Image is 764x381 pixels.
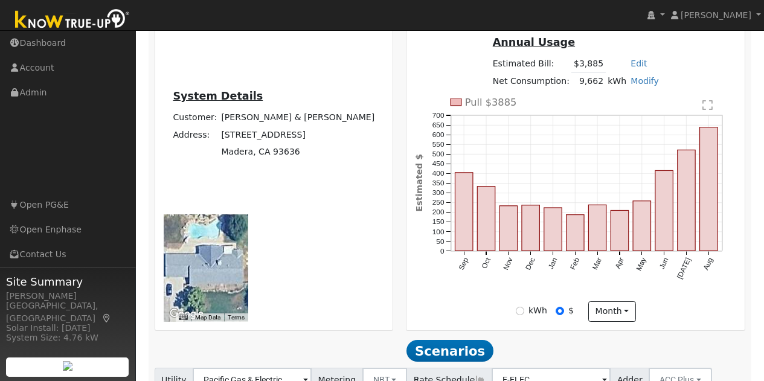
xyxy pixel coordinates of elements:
[658,256,670,270] text: Jun
[432,159,445,168] text: 450
[179,313,187,322] button: Keyboard shortcuts
[101,313,112,323] a: Map
[588,301,636,322] button: month
[455,173,473,251] rect: onclick=""
[614,256,626,270] text: Apr
[589,205,606,251] rect: onclick=""
[490,56,571,73] td: Estimated Bill:
[219,143,377,160] td: Madera, CA 93636
[480,256,493,270] text: Oct
[6,299,129,325] div: [GEOGRAPHIC_DATA], [GEOGRAPHIC_DATA]
[432,140,445,149] text: 550
[568,256,581,271] text: Feb
[432,130,445,139] text: 600
[633,201,650,251] rect: onclick=""
[432,111,445,120] text: 700
[219,126,377,143] td: [STREET_ADDRESS]
[655,171,673,251] rect: onclick=""
[414,154,424,211] text: Estimated $
[171,109,219,126] td: Customer:
[700,127,717,251] rect: onclick=""
[528,304,547,317] label: kWh
[6,322,129,335] div: Solar Install: [DATE]
[499,206,517,251] rect: onclick=""
[702,256,715,271] text: Aug
[490,72,571,90] td: Net Consumption:
[516,307,524,315] input: kWh
[432,188,445,197] text: 300
[228,314,245,321] a: Terms (opens in new tab)
[6,331,129,344] div: System Size: 4.76 kW
[465,97,517,108] text: Pull $3885
[681,10,751,20] span: [PERSON_NAME]
[432,208,445,217] text: 200
[6,290,129,303] div: [PERSON_NAME]
[522,205,539,251] rect: onclick=""
[6,274,129,290] span: Site Summary
[568,304,574,317] label: $
[571,72,605,90] td: 9,662
[606,72,629,90] td: kWh
[478,187,495,251] rect: onclick=""
[432,179,445,187] text: 350
[635,256,648,272] text: May
[567,215,584,251] rect: onclick=""
[167,306,207,322] a: Open this area in Google Maps (opens a new window)
[457,256,470,271] text: Sep
[591,256,603,271] text: Mar
[631,76,659,86] a: Modify
[9,7,136,34] img: Know True-Up
[440,247,445,255] text: 0
[544,208,562,251] rect: onclick=""
[571,56,605,73] td: $3,885
[502,256,515,271] text: Nov
[167,306,207,322] img: Google
[611,211,629,251] rect: onclick=""
[432,228,445,236] text: 100
[675,256,692,280] text: [DATE]
[547,256,559,270] text: Jan
[703,99,713,111] text: 
[173,90,263,102] u: System Details
[195,313,220,322] button: Map Data
[432,150,445,158] text: 500
[437,237,445,246] text: 50
[219,109,377,126] td: [PERSON_NAME] & [PERSON_NAME]
[556,307,564,315] input: $
[432,218,445,226] text: 150
[63,361,72,371] img: retrieve
[524,256,537,271] text: Dec
[432,169,445,178] text: 400
[432,121,445,129] text: 650
[432,198,445,207] text: 250
[678,150,695,251] rect: onclick=""
[171,126,219,143] td: Address:
[493,36,575,48] u: Annual Usage
[631,59,647,68] a: Edit
[406,340,493,362] span: Scenarios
